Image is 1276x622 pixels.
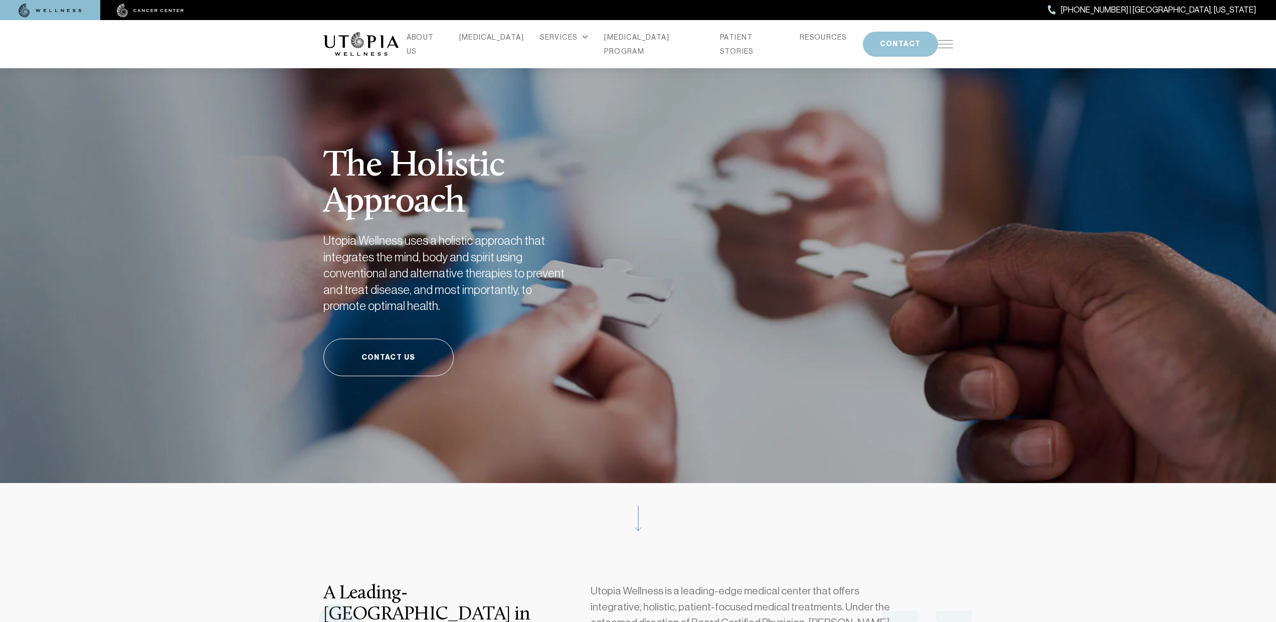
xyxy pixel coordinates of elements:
[459,30,524,44] a: [MEDICAL_DATA]
[720,30,784,58] a: PATIENT STORIES
[800,30,847,44] a: RESOURCES
[19,4,82,18] img: wellness
[604,30,704,58] a: [MEDICAL_DATA] PROGRAM
[407,30,443,58] a: ABOUT US
[938,40,953,48] img: icon-hamburger
[323,32,399,56] img: logo
[863,32,938,57] button: CONTACT
[1048,4,1256,17] a: [PHONE_NUMBER] | [GEOGRAPHIC_DATA], [US_STATE]
[323,339,454,376] a: Contact Us
[117,4,184,18] img: cancer center
[323,123,619,221] h1: The Holistic Approach
[1061,4,1256,17] span: [PHONE_NUMBER] | [GEOGRAPHIC_DATA], [US_STATE]
[540,30,588,44] div: SERVICES
[323,233,574,315] h2: Utopia Wellness uses a holistic approach that integrates the mind, body and spirit using conventi...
